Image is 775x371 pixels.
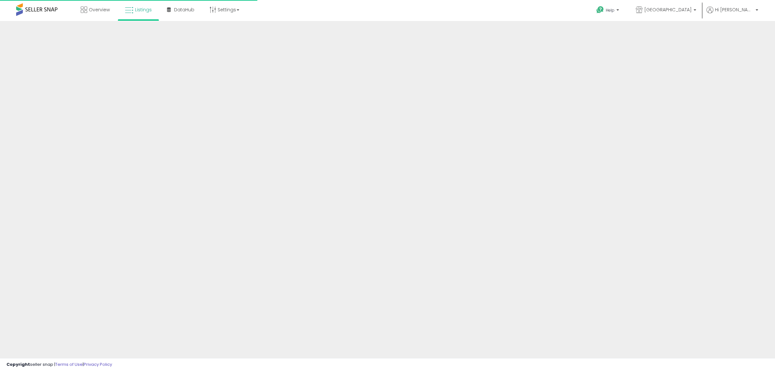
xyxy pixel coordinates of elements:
[715,6,754,13] span: Hi [PERSON_NAME]
[707,6,758,21] a: Hi [PERSON_NAME]
[89,6,110,13] span: Overview
[606,7,615,13] span: Help
[596,6,604,14] i: Get Help
[644,6,692,13] span: [GEOGRAPHIC_DATA]
[174,6,194,13] span: DataHub
[591,1,625,21] a: Help
[135,6,152,13] span: Listings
